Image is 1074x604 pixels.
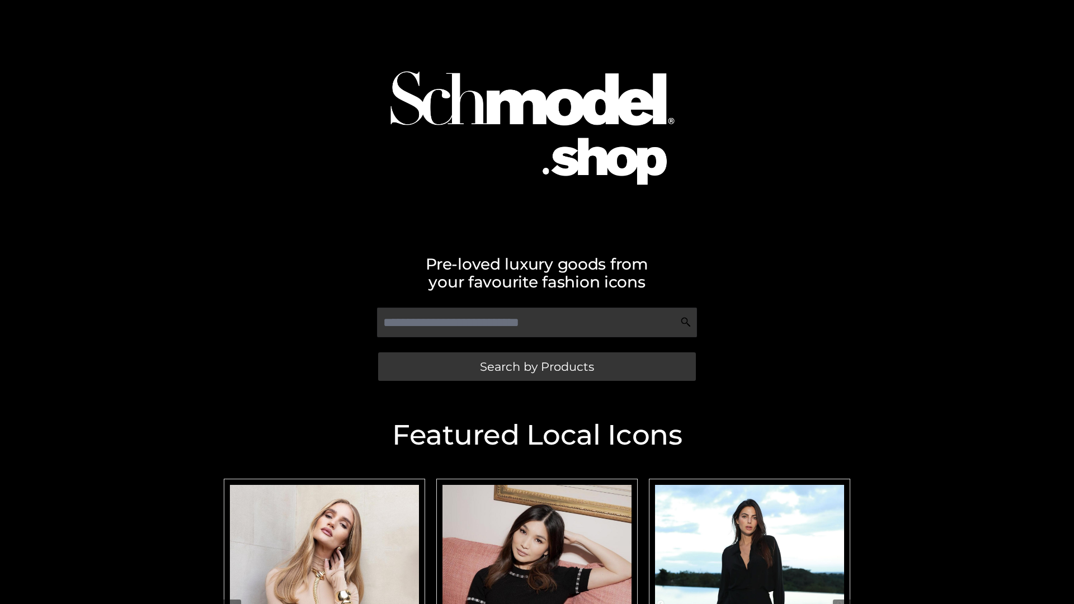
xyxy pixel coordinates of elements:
img: Search Icon [680,317,691,328]
h2: Featured Local Icons​ [218,421,856,449]
span: Search by Products [480,361,594,372]
a: Search by Products [378,352,696,381]
h2: Pre-loved luxury goods from your favourite fashion icons [218,255,856,291]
